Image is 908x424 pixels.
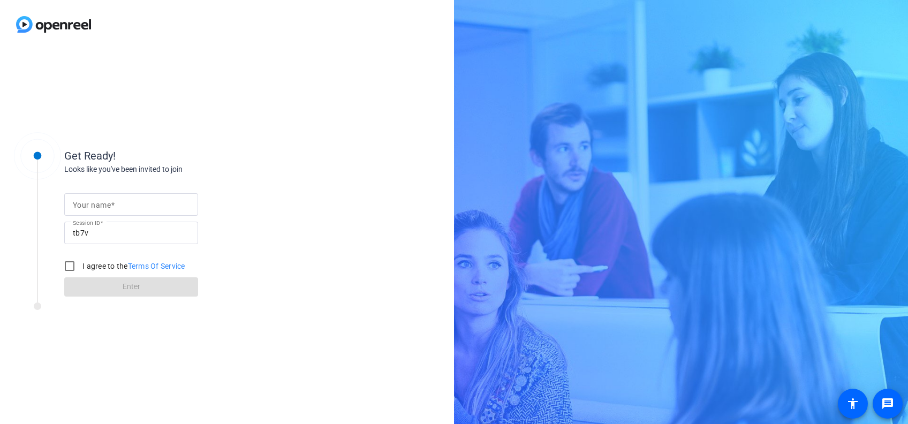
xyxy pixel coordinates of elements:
mat-label: Your name [73,201,111,209]
label: I agree to the [80,261,185,271]
mat-icon: message [881,397,894,410]
div: Looks like you've been invited to join [64,164,278,175]
mat-label: Session ID [73,219,100,226]
div: Get Ready! [64,148,278,164]
a: Terms Of Service [128,262,185,270]
mat-icon: accessibility [846,397,859,410]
